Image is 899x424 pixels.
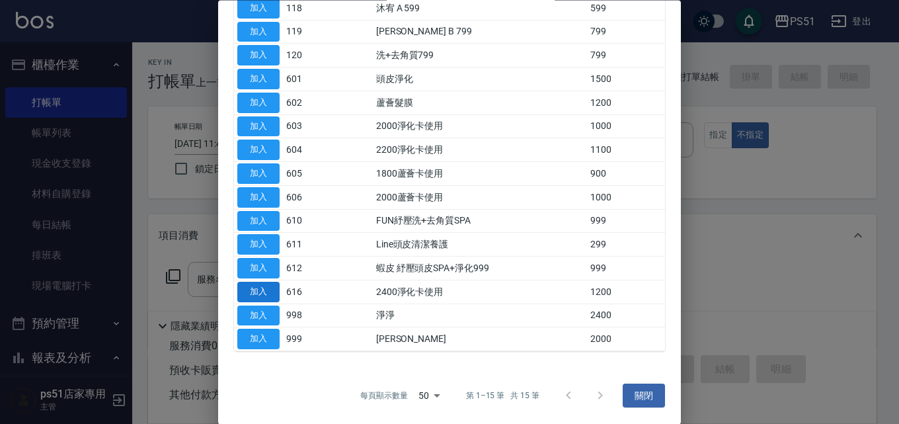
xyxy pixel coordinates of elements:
[360,390,408,402] p: 每頁顯示數量
[283,21,328,44] td: 119
[237,235,280,255] button: 加入
[587,91,665,115] td: 1200
[466,390,539,402] p: 第 1–15 筆 共 15 筆
[237,259,280,279] button: 加入
[237,116,280,137] button: 加入
[283,115,328,139] td: 603
[587,67,665,91] td: 1500
[373,304,587,328] td: 淨淨
[283,304,328,328] td: 998
[623,384,665,408] button: 關閉
[237,69,280,90] button: 加入
[283,280,328,304] td: 616
[283,91,328,115] td: 602
[373,138,587,162] td: 2200淨化卡使用
[587,257,665,280] td: 999
[587,304,665,328] td: 2400
[373,257,587,280] td: 蝦皮 紓壓頭皮SPA+淨化999
[587,115,665,139] td: 1000
[373,44,587,67] td: 洗+去角質799
[587,327,665,351] td: 2000
[587,186,665,210] td: 1000
[587,210,665,233] td: 999
[237,306,280,326] button: 加入
[283,210,328,233] td: 610
[587,162,665,186] td: 900
[237,140,280,161] button: 加入
[587,21,665,44] td: 799
[373,21,587,44] td: [PERSON_NAME] B 799
[587,280,665,304] td: 1200
[373,91,587,115] td: 蘆薈髮膜
[373,67,587,91] td: 頭皮淨化
[237,164,280,185] button: 加入
[373,115,587,139] td: 2000淨化卡使用
[373,210,587,233] td: FUN紓壓洗+去角質SPA
[373,162,587,186] td: 1800蘆薈卡使用
[373,233,587,257] td: Line頭皮清潔養護
[283,327,328,351] td: 999
[283,138,328,162] td: 604
[587,44,665,67] td: 799
[237,93,280,113] button: 加入
[373,327,587,351] td: [PERSON_NAME]
[373,280,587,304] td: 2400淨化卡使用
[283,162,328,186] td: 605
[283,44,328,67] td: 120
[283,257,328,280] td: 612
[373,186,587,210] td: 2000蘆薈卡使用
[237,46,280,66] button: 加入
[237,22,280,42] button: 加入
[587,138,665,162] td: 1100
[237,329,280,350] button: 加入
[587,233,665,257] td: 299
[237,211,280,232] button: 加入
[283,186,328,210] td: 606
[237,282,280,302] button: 加入
[283,233,328,257] td: 611
[283,67,328,91] td: 601
[413,378,445,414] div: 50
[237,187,280,208] button: 加入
